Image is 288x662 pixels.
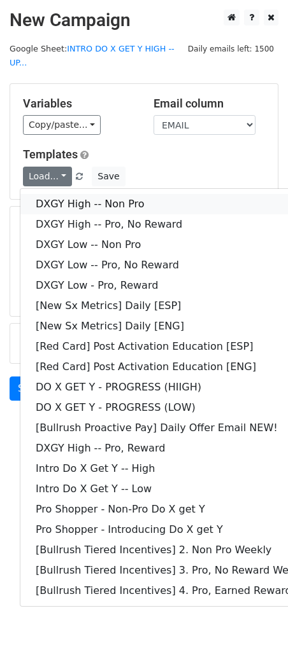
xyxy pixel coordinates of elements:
[184,44,278,53] a: Daily emails left: 1500
[10,44,175,68] small: Google Sheet:
[10,10,278,31] h2: New Campaign
[10,376,52,401] a: Send
[184,42,278,56] span: Daily emails left: 1500
[10,44,175,68] a: INTRO DO X GET Y HIGH -- UP...
[23,167,72,186] a: Load...
[154,97,265,111] h5: Email column
[23,115,101,135] a: Copy/paste...
[224,601,288,662] iframe: Chat Widget
[23,97,134,111] h5: Variables
[23,148,78,161] a: Templates
[92,167,125,186] button: Save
